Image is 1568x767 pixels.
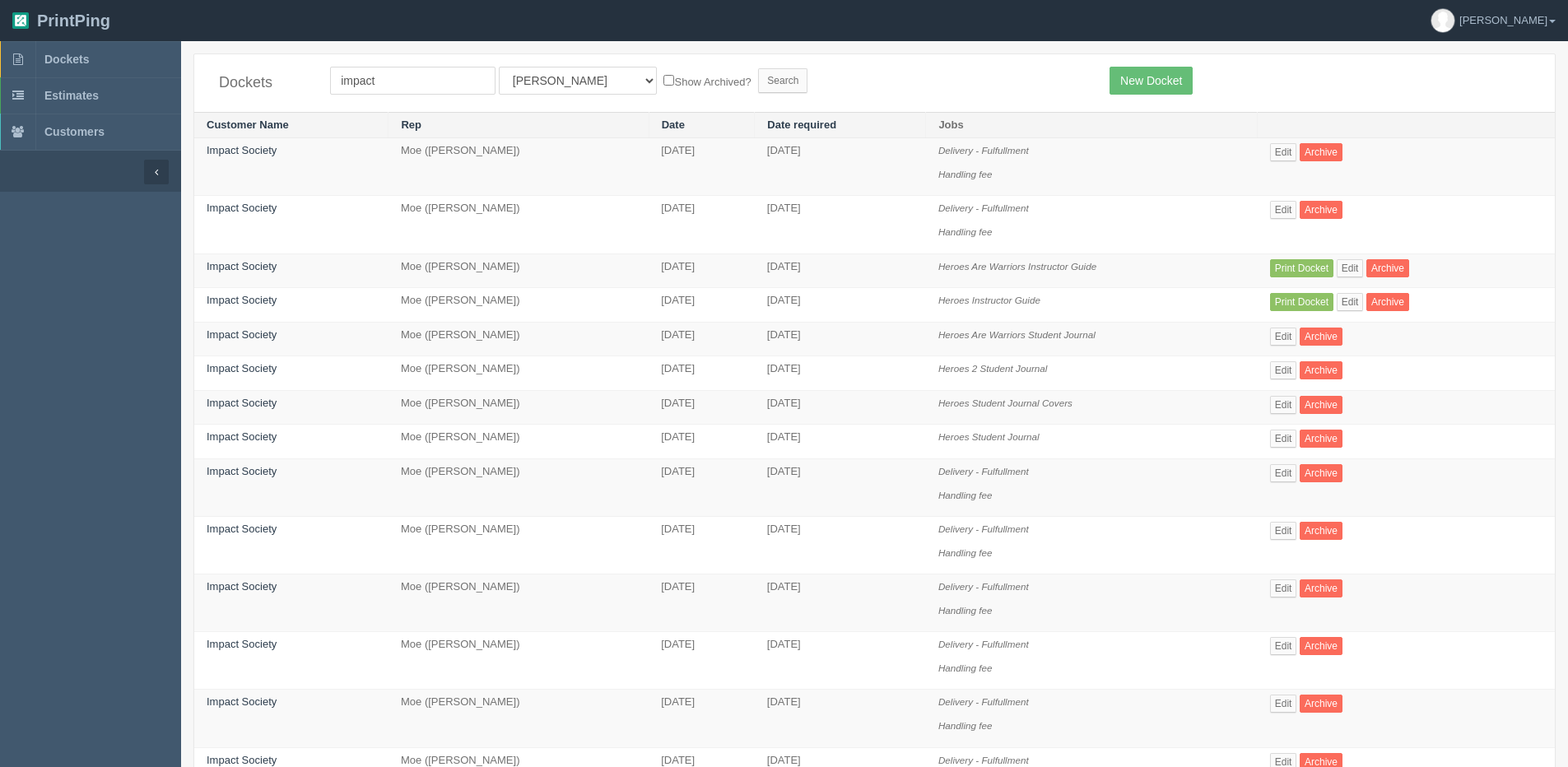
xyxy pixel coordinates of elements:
td: Moe ([PERSON_NAME]) [389,690,649,747]
i: Handling fee [938,547,993,558]
td: [DATE] [755,288,926,323]
td: [DATE] [755,690,926,747]
a: Impact Society [207,695,277,708]
td: [DATE] [755,425,926,459]
img: avatar_default-7531ab5dedf162e01f1e0bb0964e6a185e93c5c22dfe317fb01d7f8cd2b1632c.jpg [1431,9,1454,32]
td: [DATE] [755,390,926,425]
a: Archive [1366,293,1409,311]
i: Heroes Instructor Guide [938,295,1040,305]
span: Estimates [44,89,99,102]
a: Impact Society [207,580,277,593]
a: New Docket [1110,67,1193,95]
a: Archive [1366,259,1409,277]
td: Moe ([PERSON_NAME]) [389,517,649,574]
a: Impact Society [207,638,277,650]
td: Moe ([PERSON_NAME]) [389,632,649,690]
i: Handling fee [938,662,993,673]
i: Handling fee [938,226,993,237]
a: Date [662,119,685,131]
i: Delivery - Fulfullment [938,581,1029,592]
td: [DATE] [649,253,755,288]
th: Jobs [926,112,1258,138]
a: Archive [1300,579,1342,597]
a: Edit [1270,143,1297,161]
a: Impact Society [207,328,277,341]
a: Archive [1300,695,1342,713]
td: [DATE] [649,458,755,516]
a: Archive [1300,396,1342,414]
td: [DATE] [649,632,755,690]
a: Impact Society [207,294,277,306]
a: Edit [1270,396,1297,414]
i: Handling fee [938,605,993,616]
a: Customer Name [207,119,289,131]
a: Print Docket [1270,293,1333,311]
i: Delivery - Fulfullment [938,523,1029,534]
td: [DATE] [649,574,755,632]
i: Delivery - Fulfullment [938,466,1029,476]
i: Heroes Student Journal [938,431,1040,442]
a: Impact Society [207,523,277,535]
a: Edit [1337,259,1364,277]
a: Archive [1300,637,1342,655]
i: Handling fee [938,490,993,500]
td: [DATE] [755,253,926,288]
a: Edit [1270,695,1297,713]
a: Edit [1270,430,1297,448]
td: [DATE] [755,632,926,690]
i: Heroes Student Journal Covers [938,397,1072,408]
a: Impact Society [207,202,277,214]
td: [DATE] [649,196,755,253]
i: Heroes Are Warriors Instructor Guide [938,261,1096,272]
a: Archive [1300,328,1342,346]
td: [DATE] [755,356,926,391]
a: Archive [1300,430,1342,448]
a: Edit [1270,637,1297,655]
label: Show Archived? [663,72,751,91]
a: Edit [1270,579,1297,597]
h4: Dockets [219,75,305,91]
a: Impact Society [207,754,277,766]
a: Edit [1270,201,1297,219]
input: Customer Name [330,67,496,95]
i: Heroes Are Warriors Student Journal [938,329,1096,340]
a: Impact Society [207,465,277,477]
img: logo-3e63b451c926e2ac314895c53de4908e5d424f24456219fb08d385ab2e579770.png [12,12,29,29]
td: Moe ([PERSON_NAME]) [389,253,649,288]
i: Delivery - Fulfullment [938,639,1029,649]
td: [DATE] [649,517,755,574]
input: Search [758,68,807,93]
a: Archive [1300,143,1342,161]
i: Handling fee [938,720,993,731]
td: [DATE] [755,574,926,632]
td: Moe ([PERSON_NAME]) [389,574,649,632]
i: Delivery - Fulfullment [938,145,1029,156]
td: Moe ([PERSON_NAME]) [389,425,649,459]
td: [DATE] [649,138,755,196]
a: Edit [1270,361,1297,379]
td: [DATE] [755,322,926,356]
a: Impact Society [207,362,277,374]
i: Delivery - Fulfullment [938,755,1029,765]
a: Edit [1270,328,1297,346]
a: Edit [1337,293,1364,311]
td: Moe ([PERSON_NAME]) [389,390,649,425]
td: [DATE] [649,322,755,356]
i: Delivery - Fulfullment [938,202,1029,213]
a: Archive [1300,464,1342,482]
span: Dockets [44,53,89,66]
td: Moe ([PERSON_NAME]) [389,138,649,196]
td: [DATE] [649,390,755,425]
a: Date required [767,119,836,131]
td: [DATE] [755,196,926,253]
td: [DATE] [649,690,755,747]
i: Delivery - Fulfullment [938,696,1029,707]
a: Edit [1270,464,1297,482]
a: Print Docket [1270,259,1333,277]
i: Heroes 2 Student Journal [938,363,1048,374]
td: [DATE] [755,517,926,574]
input: Show Archived? [663,75,674,86]
td: [DATE] [649,425,755,459]
td: [DATE] [649,288,755,323]
a: Impact Society [207,397,277,409]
